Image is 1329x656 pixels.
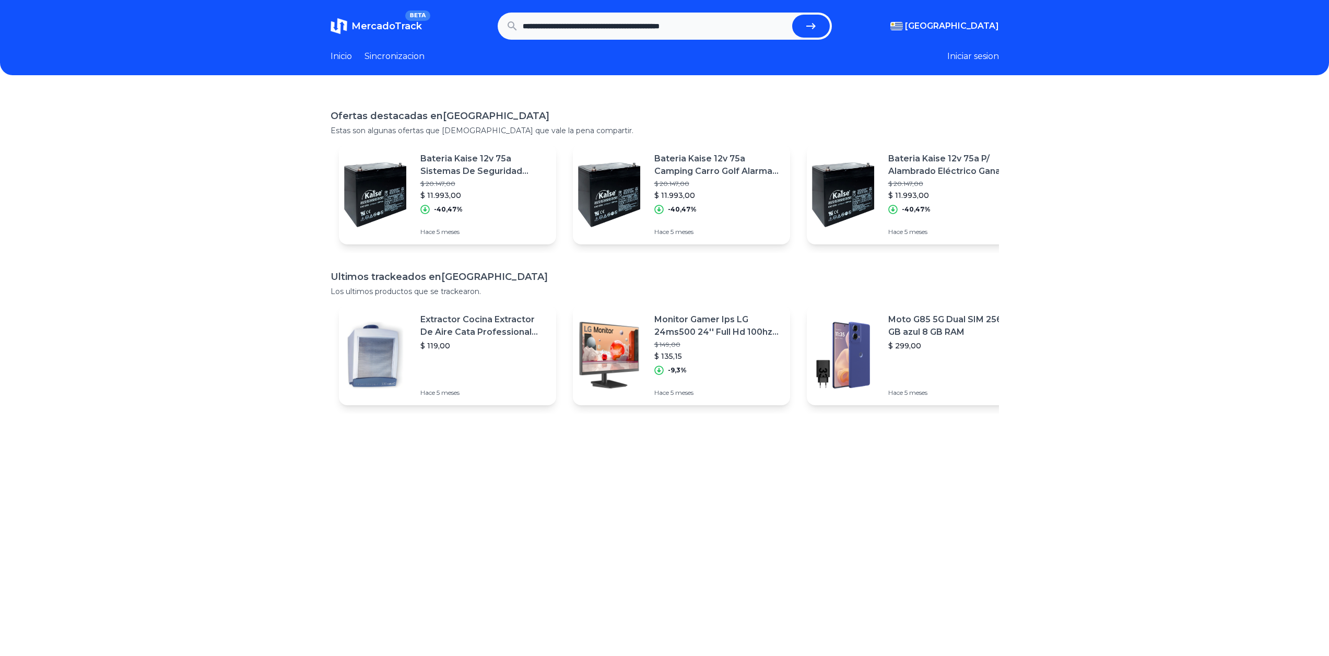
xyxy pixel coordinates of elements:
h1: Ultimos trackeados en [GEOGRAPHIC_DATA] [331,270,999,284]
p: $ 135,15 [654,351,782,361]
span: MercadoTrack [351,20,422,32]
button: [GEOGRAPHIC_DATA] [890,20,999,32]
p: $ 11.993,00 [420,190,548,201]
img: Featured image [573,158,646,231]
p: Hace 5 meses [888,228,1016,236]
p: Hace 5 meses [654,389,782,397]
a: Featured imageMoto G85 5G Dual SIM 256 GB azul 8 GB RAM$ 299,00Hace 5 meses [807,305,1024,405]
p: $ 11.993,00 [888,190,1016,201]
p: $ 20.147,00 [420,180,548,188]
img: Featured image [573,319,646,392]
p: Hace 5 meses [888,389,1016,397]
a: Featured imageBateria Kaise 12v 75a Camping Carro Golf Alarma Led Y+ [PERSON_NAME]$ 20.147,00$ 11... [573,144,790,244]
p: Los ultimos productos que se trackearon. [331,286,999,297]
p: Hace 5 meses [654,228,782,236]
p: Hace 5 meses [420,389,548,397]
p: Monitor Gamer Ips LG 24ms500 24'' Full Hd 100hz Action Sync [654,313,782,338]
a: Sincronizacion [364,50,425,63]
p: Estas son algunas ofertas que [DEMOGRAPHIC_DATA] que vale la pena compartir. [331,125,999,136]
a: Featured imageBateria Kaise 12v 75a Sistemas De Seguridad Hogar Y+ [PERSON_NAME]$ 20.147,00$ 11.9... [339,144,556,244]
p: Moto G85 5G Dual SIM 256 GB azul 8 GB RAM [888,313,1016,338]
p: Hace 5 meses [420,228,548,236]
span: BETA [405,10,430,21]
p: Bateria Kaise 12v 75a Sistemas De Seguridad Hogar Y+ [PERSON_NAME] [420,153,548,178]
p: Extractor Cocina Extractor De Aire Cata Professional 500 Color Blanco [420,313,548,338]
button: Iniciar sesion [947,50,999,63]
h1: Ofertas destacadas en [GEOGRAPHIC_DATA] [331,109,999,123]
a: Featured imageBateria Kaise 12v 75a P/ Alambrado Eléctrico Ganado Y+ [PERSON_NAME]$ 20.147,00$ 11... [807,144,1024,244]
p: $ 20.147,00 [888,180,1016,188]
p: -40,47% [434,205,463,214]
img: Uruguay [890,22,903,30]
img: Featured image [807,158,880,231]
img: MercadoTrack [331,18,347,34]
img: Featured image [807,319,880,392]
img: Featured image [339,158,412,231]
a: Featured imageExtractor Cocina Extractor De Aire Cata Professional 500 Color Blanco$ 119,00Hace 5... [339,305,556,405]
p: $ 149,00 [654,341,782,349]
img: Featured image [339,319,412,392]
p: $ 299,00 [888,341,1016,351]
p: $ 11.993,00 [654,190,782,201]
p: -40,47% [668,205,697,214]
p: Bateria Kaise 12v 75a P/ Alambrado Eléctrico Ganado Y+ [PERSON_NAME] [888,153,1016,178]
p: -40,47% [902,205,931,214]
span: [GEOGRAPHIC_DATA] [905,20,999,32]
p: -9,3% [668,366,687,374]
a: Featured imageMonitor Gamer Ips LG 24ms500 24'' Full Hd 100hz Action Sync$ 149,00$ 135,15-9,3%Hac... [573,305,790,405]
p: $ 20.147,00 [654,180,782,188]
p: Bateria Kaise 12v 75a Camping Carro Golf Alarma Led Y+ [PERSON_NAME] [654,153,782,178]
a: Inicio [331,50,352,63]
p: $ 119,00 [420,341,548,351]
a: MercadoTrackBETA [331,18,422,34]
